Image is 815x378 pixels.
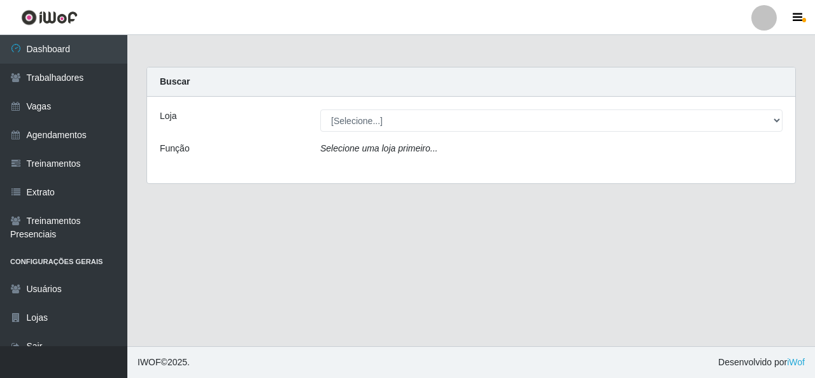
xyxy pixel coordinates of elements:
[160,142,190,155] label: Função
[718,356,805,369] span: Desenvolvido por
[138,356,190,369] span: © 2025 .
[787,357,805,367] a: iWof
[160,109,176,123] label: Loja
[320,143,437,153] i: Selecione uma loja primeiro...
[138,357,161,367] span: IWOF
[21,10,78,25] img: CoreUI Logo
[160,76,190,87] strong: Buscar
